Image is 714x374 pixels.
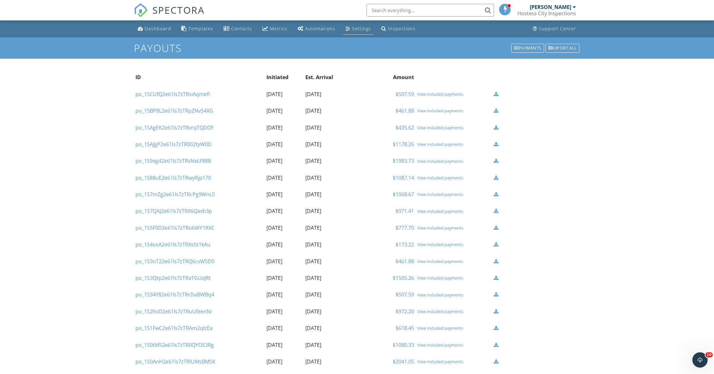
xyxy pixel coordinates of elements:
[304,186,352,203] td: [DATE]
[135,308,212,315] a: po_1S2hvD2e61ls7zTRuUfeenNI
[367,4,494,17] input: Search everything...
[417,342,490,348] div: View included payments
[304,136,352,153] td: [DATE]
[188,26,213,32] div: Templates
[134,42,580,54] h1: Payouts
[135,291,214,298] a: po_1S34Y82e61ls7zTRrDaBWBq4
[135,191,215,198] a: po_1S7mZg2e61ls7zTRcPg9WnL5
[511,43,545,53] a: Payments
[135,207,212,214] a: po_1S7QAJ2e61ls7zTRX6Qaxh3p
[393,191,414,198] a: $1068.67
[135,141,212,148] a: po_1SAJgP2e61ls7zTR002tyW0D
[265,69,304,86] th: Initiated
[135,23,174,35] a: Dashboard
[135,341,214,348] a: po_1S0tM52e61ls7zTR0QYOS3Rg
[304,169,352,186] td: [DATE]
[265,270,304,286] td: [DATE]
[270,26,288,32] div: Metrics
[352,69,416,86] th: Amount
[135,358,215,365] a: po_1S0AnH2e61ls7zTRlUMsBMSK
[304,337,352,353] td: [DATE]
[135,274,211,281] a: po_1S3Qtp2e61ls7zTRaTGUxJRt
[417,175,490,180] a: View included payments
[179,23,216,35] a: Templates
[396,91,414,98] a: $507.59
[221,23,255,35] a: Contacts
[135,107,213,114] a: po_1SBP8L2e61ls7zTRpZNvS4XG
[417,108,490,113] a: View included payments
[305,26,335,32] div: Automations
[304,353,352,370] td: [DATE]
[396,308,414,315] a: $972.20
[417,142,490,147] a: View included payments
[417,292,490,297] a: View included payments
[417,259,490,264] a: View included payments
[134,9,205,22] a: SPECTORA
[135,157,211,164] a: po_1S9xgd2e61ls7zTRsNxLF88B
[545,43,580,53] a: Export all
[396,224,414,231] a: $777.70
[265,153,304,169] td: [DATE]
[304,220,352,236] td: [DATE]
[396,241,414,248] a: $173.22
[265,169,304,186] td: [DATE]
[396,207,414,214] a: $971.41
[417,242,490,247] a: View included payments
[304,320,352,336] td: [DATE]
[417,359,490,364] a: View included payments
[265,119,304,136] td: [DATE]
[304,69,352,86] th: Est. Arrival
[260,23,290,35] a: Metrics
[265,353,304,370] td: [DATE]
[135,258,215,265] a: po_1S3nT22e61ls7zTRQ6cvWSD0
[134,3,148,17] img: The Best Home Inspection Software - Spectora
[545,44,580,53] div: Export all
[265,303,304,320] td: [DATE]
[134,69,265,86] th: ID
[304,119,352,136] td: [DATE]
[417,192,490,197] div: View included payments
[304,153,352,169] td: [DATE]
[417,275,490,280] a: View included payments
[231,26,252,32] div: Contacts
[417,325,490,331] a: View included payments
[135,124,214,131] a: po_1SAgEK2e61ls7zTRvrqTQDOF
[265,86,304,102] td: [DATE]
[304,102,352,119] td: [DATE]
[343,23,374,35] a: Settings
[417,92,490,97] a: View included payments
[265,286,304,303] td: [DATE]
[304,253,352,270] td: [DATE]
[304,86,352,102] td: [DATE]
[393,358,414,365] a: $2041.05
[304,303,352,320] td: [DATE]
[517,10,576,17] div: Hostess City Inspections
[393,157,414,164] a: $1983.73
[388,26,416,32] div: Inspections
[135,174,211,181] a: po_1S88uE2e61ls7zTRwyRjp170
[530,4,571,10] div: [PERSON_NAME]
[539,26,576,32] div: Support Center
[417,225,490,230] div: View included payments
[265,236,304,253] td: [DATE]
[393,141,414,148] a: $1178.26
[265,203,304,219] td: [DATE]
[396,124,414,131] a: $435.62
[396,258,414,265] a: $461.88
[417,309,490,314] a: View included payments
[265,102,304,119] td: [DATE]
[352,26,371,32] div: Settings
[417,159,490,164] a: View included payments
